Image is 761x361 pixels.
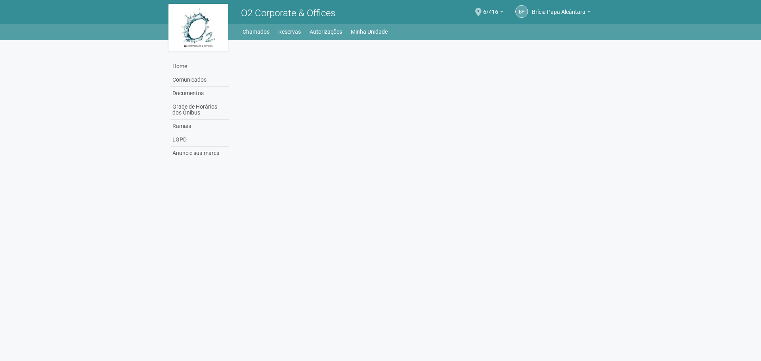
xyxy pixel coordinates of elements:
a: Reservas [278,26,301,37]
a: Brícia Papa Alcântara [532,10,591,16]
a: Grade de Horários dos Ônibus [170,100,229,120]
a: Anuncie sua marca [170,147,229,160]
a: BP [515,5,528,18]
span: O2 Corporate & Offices [241,8,335,19]
a: Comunicados [170,73,229,87]
a: Autorizações [310,26,342,37]
span: Brícia Papa Alcântara [532,1,585,15]
span: 6/416 [483,1,498,15]
a: Chamados [243,26,270,37]
a: Documentos [170,87,229,100]
img: logo.jpg [168,4,228,52]
a: 6/416 [483,10,503,16]
a: Minha Unidade [351,26,388,37]
a: LGPD [170,133,229,147]
a: Home [170,60,229,73]
a: Ramais [170,120,229,133]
